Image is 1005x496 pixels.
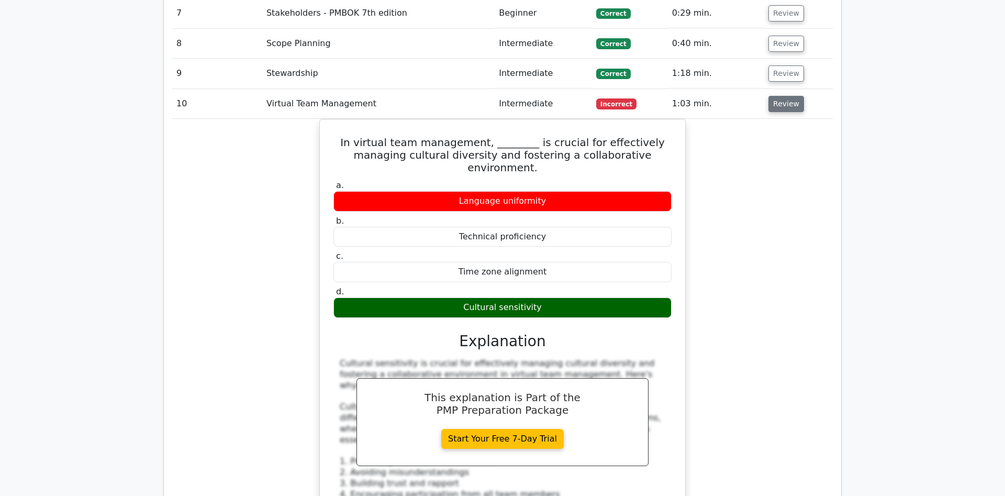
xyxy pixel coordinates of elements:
td: 10 [172,89,262,119]
h3: Explanation [340,333,665,350]
div: Time zone alignment [333,262,672,282]
span: Incorrect [596,98,636,109]
span: c. [336,251,343,261]
td: Stewardship [262,59,495,89]
td: 9 [172,59,262,89]
button: Review [768,36,804,52]
td: Intermediate [495,89,592,119]
h5: In virtual team management, ________ is crucial for effectively managing cultural diversity and f... [332,136,673,174]
td: Intermediate [495,59,592,89]
div: Language uniformity [333,191,672,212]
a: Start Your Free 7-Day Trial [441,429,564,449]
td: 0:40 min. [668,29,764,59]
td: Intermediate [495,29,592,59]
button: Review [768,65,804,82]
span: a. [336,180,344,190]
span: b. [336,216,344,226]
td: Virtual Team Management [262,89,495,119]
span: d. [336,286,344,296]
div: Cultural sensitivity [333,297,672,318]
button: Review [768,96,804,112]
span: Correct [596,69,630,79]
button: Review [768,5,804,21]
td: Scope Planning [262,29,495,59]
span: Correct [596,38,630,49]
span: Correct [596,8,630,19]
td: 1:03 min. [668,89,764,119]
div: Technical proficiency [333,227,672,247]
td: 8 [172,29,262,59]
td: 1:18 min. [668,59,764,89]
